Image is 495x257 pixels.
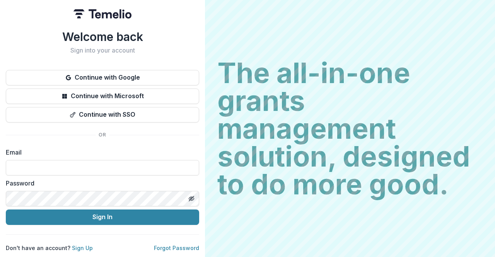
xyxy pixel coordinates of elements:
label: Password [6,179,195,188]
button: Continue with Google [6,70,199,85]
h2: Sign into your account [6,47,199,54]
button: Toggle password visibility [185,192,198,205]
button: Sign In [6,209,199,225]
label: Email [6,148,195,157]
a: Forgot Password [154,245,199,251]
img: Temelio [73,9,131,19]
button: Continue with SSO [6,107,199,123]
h1: Welcome back [6,30,199,44]
button: Continue with Microsoft [6,89,199,104]
a: Sign Up [72,245,93,251]
p: Don't have an account? [6,244,93,252]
